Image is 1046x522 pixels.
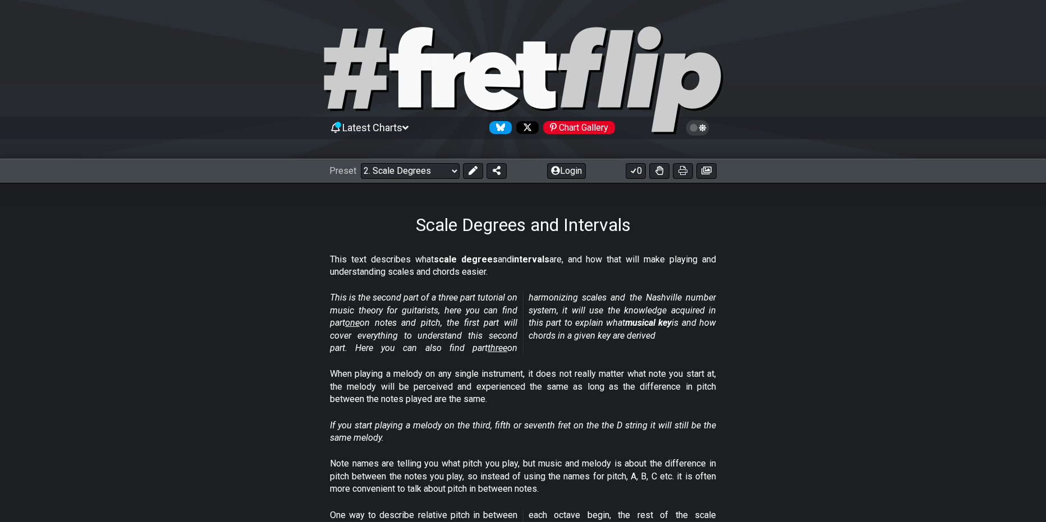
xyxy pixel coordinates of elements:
strong: scale degrees [434,254,498,265]
em: If you start playing a melody on the third, fifth or seventh fret on the the D string it will sti... [330,420,716,443]
button: Share Preset [487,163,507,179]
p: When playing a melody on any single instrument, it does not really matter what note you start at,... [330,368,716,405]
a: Follow #fretflip at X [512,121,539,134]
button: Edit Preset [463,163,483,179]
h1: Scale Degrees and Intervals [416,214,631,235]
a: #fretflip at Pinterest [539,121,615,134]
em: This is the second part of a three part tutorial on music theory for guitarists, here you can fin... [330,292,716,353]
button: 0 [626,163,646,179]
p: Note names are telling you what pitch you play, but music and melody is about the difference in p... [330,458,716,495]
span: three [488,343,507,353]
button: Print [673,163,693,179]
span: Latest Charts [342,122,402,133]
span: Toggle light / dark theme [691,123,704,133]
button: Create image [696,163,717,179]
span: one [345,317,360,328]
button: Toggle Dexterity for all fretkits [649,163,669,179]
a: Follow #fretflip at Bluesky [485,121,512,134]
strong: musical key [625,317,672,328]
p: This text describes what and are, and how that will make playing and understanding scales and cho... [330,253,716,279]
div: Chart Gallery [543,121,615,134]
select: Preset [361,163,460,179]
strong: intervals [512,254,549,265]
button: Login [547,163,586,179]
span: Preset [329,165,356,176]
